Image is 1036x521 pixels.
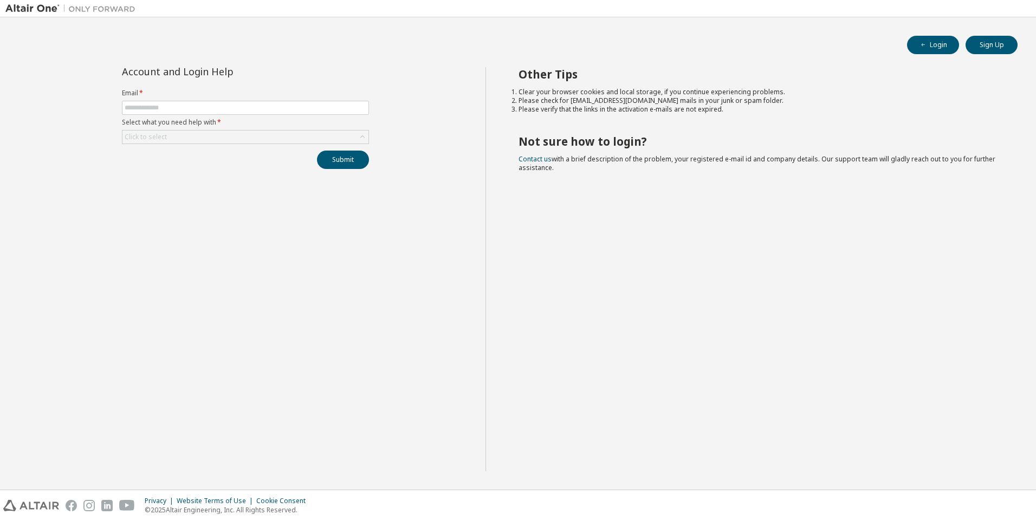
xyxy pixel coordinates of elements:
label: Email [122,89,369,97]
div: Cookie Consent [256,497,312,505]
li: Please check for [EMAIL_ADDRESS][DOMAIN_NAME] mails in your junk or spam folder. [519,96,999,105]
div: Click to select [125,133,167,141]
p: © 2025 Altair Engineering, Inc. All Rights Reserved. [145,505,312,515]
a: Contact us [519,154,552,164]
li: Please verify that the links in the activation e-mails are not expired. [519,105,999,114]
li: Clear your browser cookies and local storage, if you continue experiencing problems. [519,88,999,96]
img: instagram.svg [83,500,95,511]
h2: Other Tips [519,67,999,81]
div: Click to select [122,131,368,144]
label: Select what you need help with [122,118,369,127]
img: altair_logo.svg [3,500,59,511]
img: linkedin.svg [101,500,113,511]
img: Altair One [5,3,141,14]
button: Sign Up [966,36,1018,54]
div: Website Terms of Use [177,497,256,505]
img: facebook.svg [66,500,77,511]
h2: Not sure how to login? [519,134,999,148]
div: Privacy [145,497,177,505]
div: Account and Login Help [122,67,320,76]
button: Submit [317,151,369,169]
button: Login [907,36,959,54]
img: youtube.svg [119,500,135,511]
span: with a brief description of the problem, your registered e-mail id and company details. Our suppo... [519,154,995,172]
